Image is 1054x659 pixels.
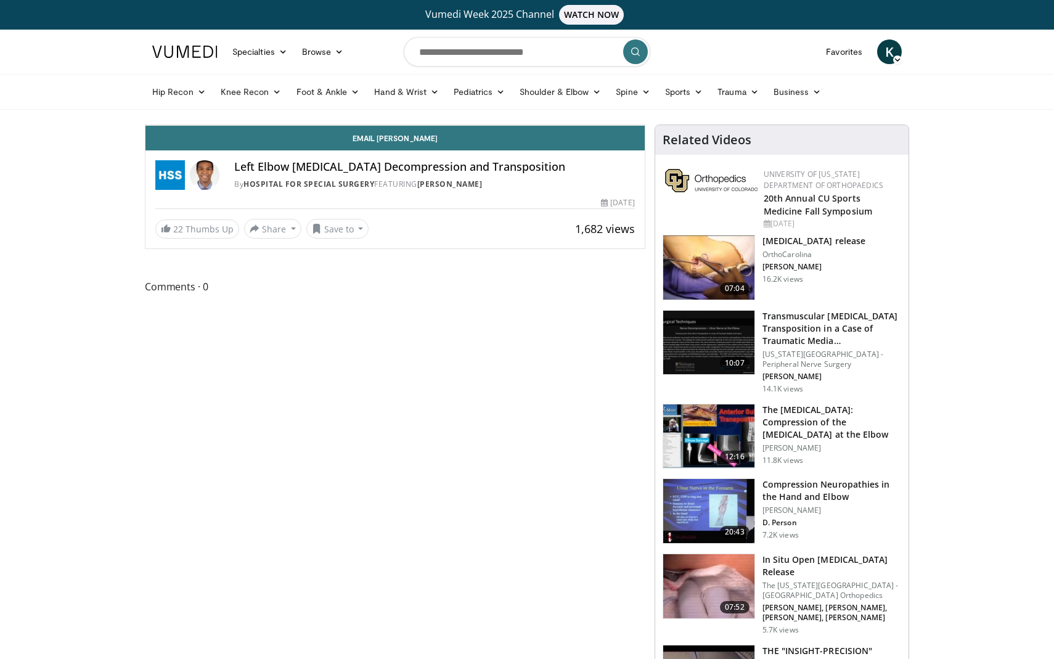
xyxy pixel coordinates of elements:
a: 20:43 Compression Neuropathies in the Hand and Elbow [PERSON_NAME] D. Person 7.2K views [663,478,901,544]
a: Vumedi Week 2025 ChannelWATCH NOW [154,5,900,25]
p: [PERSON_NAME], [PERSON_NAME], [PERSON_NAME], [PERSON_NAME] [762,603,901,623]
p: 16.2K views [762,274,803,284]
a: 12:16 The [MEDICAL_DATA]: Compression of the [MEDICAL_DATA] at the Elbow [PERSON_NAME] 11.8K views [663,404,901,469]
img: 0b6080ae-6dc8-43bf-97c3-fccb8b25af89.150x105_q85_crop-smart_upscale.jpg [663,554,754,618]
div: [DATE] [764,218,899,229]
a: Knee Recon [213,80,289,104]
p: The [US_STATE][GEOGRAPHIC_DATA] - [GEOGRAPHIC_DATA] Orthopedics [762,581,901,600]
h3: [MEDICAL_DATA] release [762,235,865,247]
button: Share [244,219,301,239]
span: 12:16 [720,451,750,463]
span: Comments 0 [145,279,645,295]
img: 318007_0003_1.png.150x105_q85_crop-smart_upscale.jpg [663,404,754,469]
a: Foot & Ankle [289,80,367,104]
img: Avatar [190,160,219,190]
a: 22 Thumbs Up [155,219,239,239]
a: Business [766,80,829,104]
a: 07:52 In Situ Open [MEDICAL_DATA] Release The [US_STATE][GEOGRAPHIC_DATA] - [GEOGRAPHIC_DATA] Ort... [663,554,901,635]
p: 7.2K views [762,530,799,540]
p: D. Person [762,518,901,528]
a: Hip Recon [145,80,213,104]
a: Spine [608,80,657,104]
img: VuMedi Logo [152,46,218,58]
a: Sports [658,80,711,104]
p: [PERSON_NAME] [762,506,901,515]
span: WATCH NOW [559,5,624,25]
p: 5.7K views [762,625,799,635]
a: Browse [295,39,351,64]
img: 9e05bb75-c6cc-4deb-a881-5da78488bb89.150x105_q85_crop-smart_upscale.jpg [663,235,754,300]
img: Videography---Title-Standard_1.jpg.150x105_q85_crop-smart_upscale.jpg [663,311,754,375]
span: 07:52 [720,601,750,613]
h3: In Situ Open [MEDICAL_DATA] Release [762,554,901,578]
span: 22 [173,223,183,235]
h3: The [MEDICAL_DATA]: Compression of the [MEDICAL_DATA] at the Elbow [762,404,901,441]
a: Shoulder & Elbow [512,80,608,104]
input: Search topics, interventions [404,37,650,67]
a: Specialties [225,39,295,64]
a: Pediatrics [446,80,512,104]
span: 07:04 [720,282,750,295]
a: 10:07 Transmuscular [MEDICAL_DATA] Transposition in a Case of Traumatic Media… [US_STATE][GEOGRAP... [663,310,901,394]
a: 07:04 [MEDICAL_DATA] release OrthoCarolina [PERSON_NAME] 16.2K views [663,235,901,300]
h3: Compression Neuropathies in the Hand and Elbow [762,478,901,503]
a: Email [PERSON_NAME] [145,126,645,150]
p: [PERSON_NAME] [762,372,901,382]
span: 20:43 [720,526,750,538]
button: Save to [306,219,369,239]
a: Hand & Wrist [367,80,446,104]
p: 14.1K views [762,384,803,394]
p: [PERSON_NAME] [762,262,865,272]
video-js: Video Player [145,125,645,126]
p: OrthoCarolina [762,250,865,260]
span: 10:07 [720,357,750,369]
a: Hospital for Special Surgery [243,179,374,189]
h4: Left Elbow [MEDICAL_DATA] Decompression and Transposition [234,160,635,174]
div: By FEATURING [234,179,635,190]
p: [PERSON_NAME] [762,443,901,453]
span: 1,682 views [575,221,635,236]
img: 355603a8-37da-49b6-856f-e00d7e9307d3.png.150x105_q85_autocrop_double_scale_upscale_version-0.2.png [665,169,758,192]
img: Hospital for Special Surgery [155,160,185,190]
h3: Transmuscular [MEDICAL_DATA] Transposition in a Case of Traumatic Media… [762,310,901,347]
a: University of [US_STATE] Department of Orthopaedics [764,169,883,190]
a: Favorites [819,39,870,64]
a: Trauma [710,80,766,104]
p: [US_STATE][GEOGRAPHIC_DATA] - Peripheral Nerve Surgery [762,350,901,369]
div: [DATE] [601,197,634,208]
h4: Related Videos [663,133,751,147]
img: b54436d8-8e88-4114-8e17-c60436be65a7.150x105_q85_crop-smart_upscale.jpg [663,479,754,543]
a: [PERSON_NAME] [417,179,483,189]
p: 11.8K views [762,456,803,465]
a: K [877,39,902,64]
a: 20th Annual CU Sports Medicine Fall Symposium [764,192,872,217]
